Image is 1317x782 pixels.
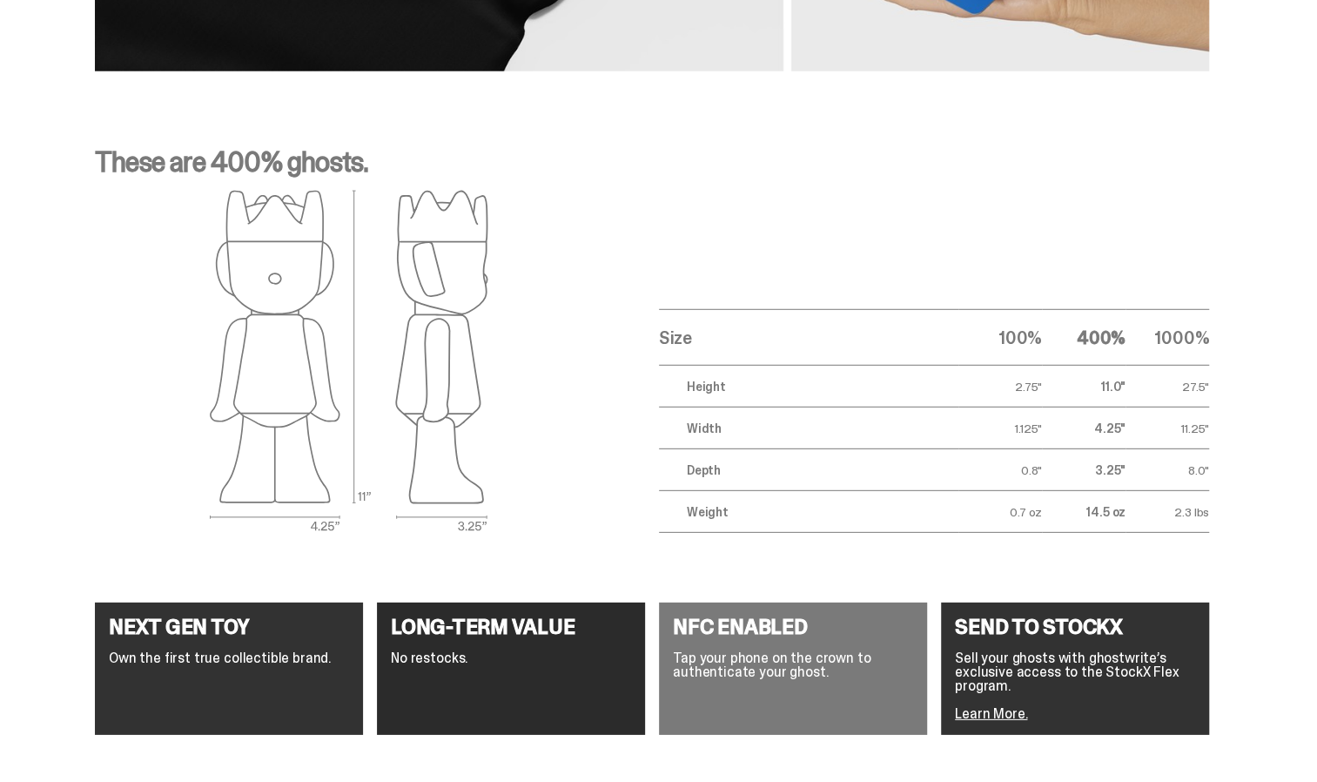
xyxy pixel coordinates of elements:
td: 11.25" [1125,408,1209,449]
td: 27.5" [1125,366,1209,408]
img: ghost outlines spec [210,190,488,533]
td: Weight [659,491,958,533]
p: Tap your phone on the crown to authenticate your ghost. [673,651,913,679]
td: 4.25" [1042,408,1125,449]
h4: SEND TO STOCKX [955,617,1195,637]
th: 100% [958,310,1042,366]
th: Size [659,310,958,366]
th: 400% [1042,310,1125,366]
td: 2.3 lbs [1125,491,1209,533]
td: 0.8" [958,449,1042,491]
td: 0.7 oz [958,491,1042,533]
p: Sell your ghosts with ghostwrite’s exclusive access to the StockX Flex program. [955,651,1195,693]
p: Own the first true collectible brand. [109,651,349,665]
td: 11.0" [1042,366,1125,408]
a: Learn More. [955,704,1027,723]
td: 14.5 oz [1042,491,1125,533]
td: Height [659,366,958,408]
h4: LONG-TERM VALUE [391,617,631,637]
h4: NFC ENABLED [673,617,913,637]
td: 8.0" [1125,449,1209,491]
td: 1.125" [958,408,1042,449]
th: 1000% [1125,310,1209,366]
td: Depth [659,449,958,491]
h4: NEXT GEN TOY [109,617,349,637]
td: 2.75" [958,366,1042,408]
td: Width [659,408,958,449]
p: These are 400% ghosts. [95,148,1209,190]
td: 3.25" [1042,449,1125,491]
p: No restocks. [391,651,631,665]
